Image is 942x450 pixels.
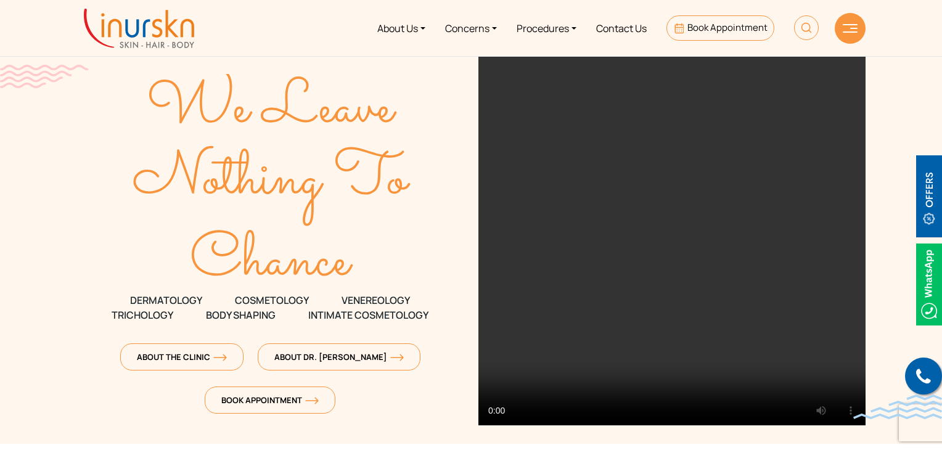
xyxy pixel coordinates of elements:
span: VENEREOLOGY [342,293,410,308]
span: Book Appointment [687,21,768,34]
a: Contact Us [586,5,657,51]
img: orange-arrow [390,354,404,361]
a: About Us [367,5,435,51]
img: offerBt [916,155,942,237]
img: bluewave [853,395,942,419]
a: About Dr. [PERSON_NAME]orange-arrow [258,343,420,370]
text: Chance [190,216,354,308]
a: About The Clinicorange-arrow [120,343,244,370]
a: Whatsappicon [916,277,942,290]
img: orange-arrow [305,397,319,404]
span: DERMATOLOGY [130,293,202,308]
text: We Leave [147,63,397,155]
span: COSMETOLOGY [235,293,309,308]
span: Body Shaping [206,308,276,322]
img: hamLine.svg [843,24,858,33]
a: Procedures [507,5,586,51]
span: Book Appointment [221,395,319,406]
a: Concerns [435,5,507,51]
span: About Dr. [PERSON_NAME] [274,351,404,362]
a: Book Appointment [666,15,774,41]
img: inurskn-logo [84,9,194,48]
span: Intimate Cosmetology [308,308,428,322]
span: TRICHOLOGY [112,308,173,322]
a: Book Appointmentorange-arrow [205,387,335,414]
text: Nothing To [133,134,411,226]
img: orange-arrow [213,354,227,361]
img: Whatsappicon [916,243,942,325]
img: HeaderSearch [794,15,819,40]
span: About The Clinic [137,351,227,362]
